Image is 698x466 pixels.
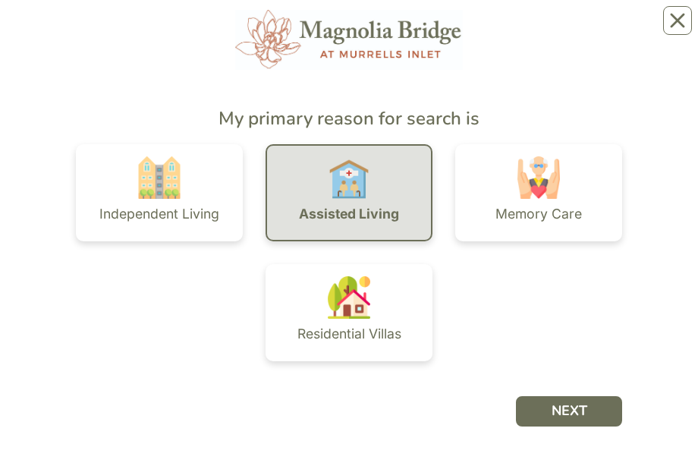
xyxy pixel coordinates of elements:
div: Memory Care [495,207,582,221]
div: Independent Living [99,207,219,221]
img: MC.png [517,156,560,199]
img: AL.png [328,158,370,200]
img: 3fc91867-f2ca-41d6-b94a-a83a2c0bf25e.jpg [235,10,463,70]
div: Residential Villas [297,327,401,341]
button: Close [663,6,692,35]
img: 3a23574d-7885-4565-a072-5cb53fb342c6.png [328,276,370,319]
button: NEXT [516,396,622,427]
div: My primary reason for search is [76,105,622,132]
div: Assisted Living [299,207,399,221]
img: IL.png [138,156,181,199]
